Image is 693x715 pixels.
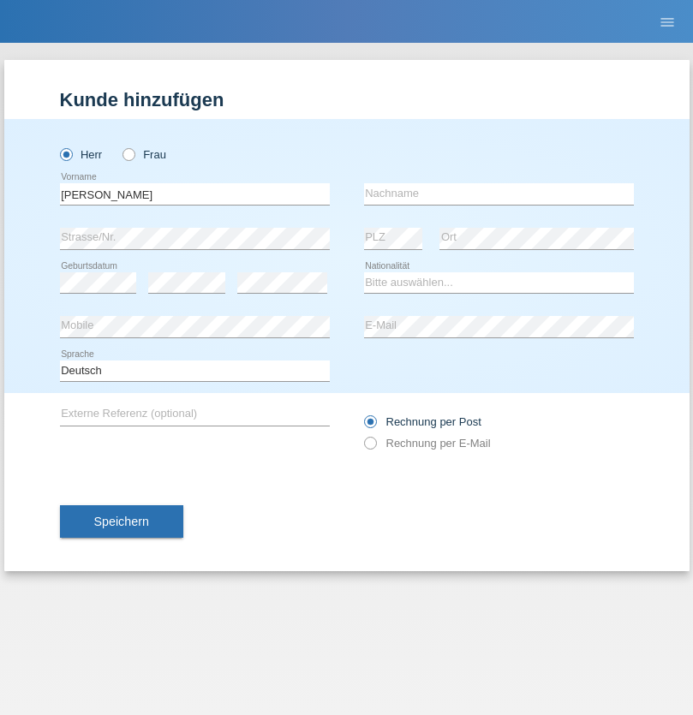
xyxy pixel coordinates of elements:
[60,89,634,110] h1: Kunde hinzufügen
[364,437,491,450] label: Rechnung per E-Mail
[650,16,684,27] a: menu
[364,415,375,437] input: Rechnung per Post
[94,515,149,528] span: Speichern
[122,148,134,159] input: Frau
[364,415,481,428] label: Rechnung per Post
[60,505,183,538] button: Speichern
[60,148,103,161] label: Herr
[659,14,676,31] i: menu
[60,148,71,159] input: Herr
[364,437,375,458] input: Rechnung per E-Mail
[122,148,166,161] label: Frau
